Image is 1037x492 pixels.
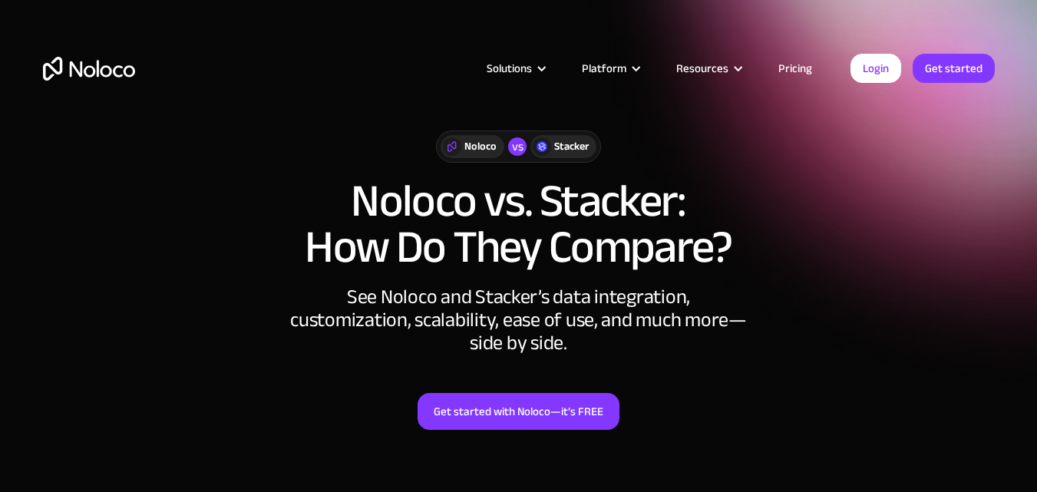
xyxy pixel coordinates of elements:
[582,58,626,78] div: Platform
[464,138,497,155] div: Noloco
[657,58,759,78] div: Resources
[43,57,135,81] a: home
[676,58,728,78] div: Resources
[467,58,563,78] div: Solutions
[43,178,995,270] h1: Noloco vs. Stacker: How Do They Compare?
[289,286,749,355] div: See Noloco and Stacker’s data integration, customization, scalability, ease of use, and much more...
[554,138,589,155] div: Stacker
[487,58,532,78] div: Solutions
[508,137,527,156] div: vs
[913,54,995,83] a: Get started
[418,393,619,430] a: Get started with Noloco—it’s FREE
[759,58,831,78] a: Pricing
[850,54,901,83] a: Login
[563,58,657,78] div: Platform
